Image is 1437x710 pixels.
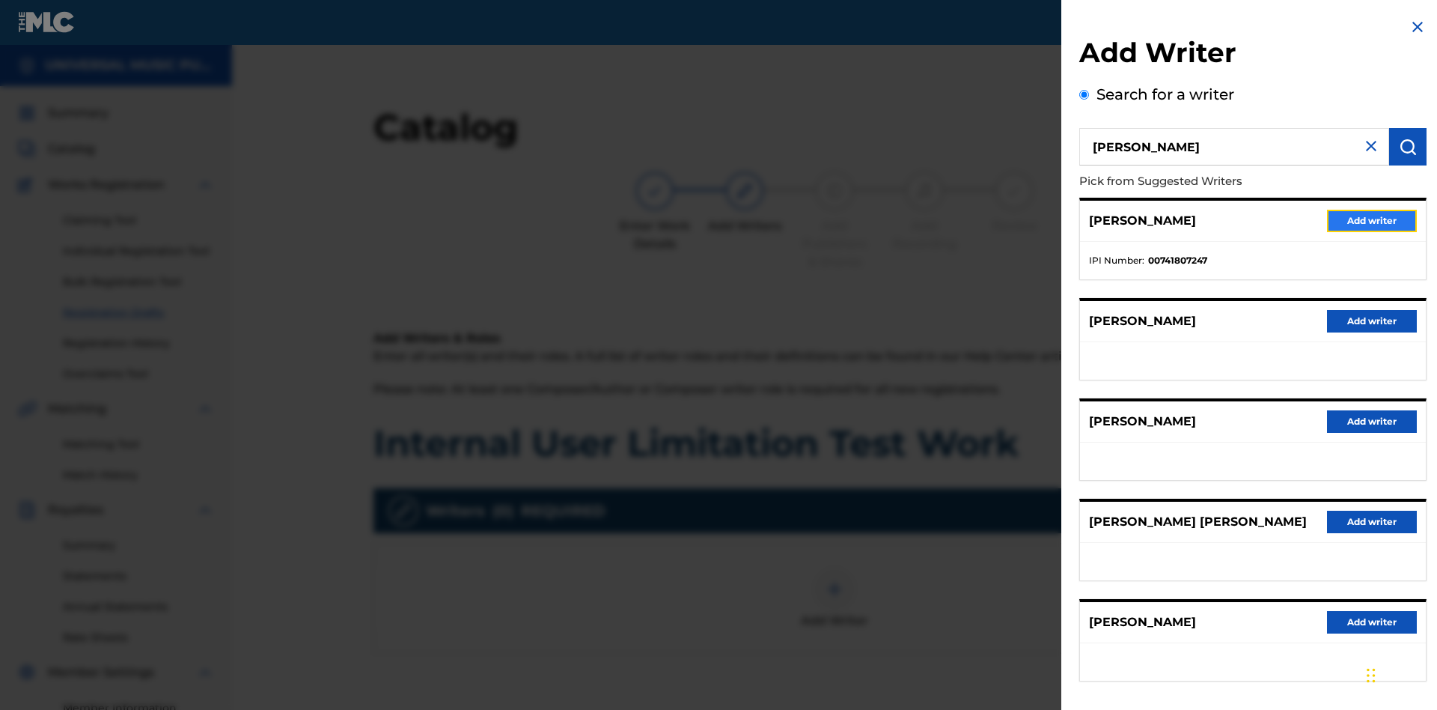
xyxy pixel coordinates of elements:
h2: Add Writer [1079,36,1427,74]
iframe: Chat Widget [1362,638,1437,710]
button: Add writer [1327,410,1417,433]
p: [PERSON_NAME] [1089,413,1196,431]
p: [PERSON_NAME] [PERSON_NAME] [1089,513,1307,531]
div: Drag [1367,653,1376,698]
p: [PERSON_NAME] [1089,212,1196,230]
p: [PERSON_NAME] [1089,312,1196,330]
span: IPI Number : [1089,254,1144,267]
p: [PERSON_NAME] [1089,613,1196,631]
input: Search writer's name or IPI Number [1079,128,1389,166]
img: Search Works [1399,138,1417,156]
button: Add writer [1327,611,1417,634]
img: close [1362,137,1380,155]
button: Add writer [1327,310,1417,333]
button: Add writer [1327,210,1417,232]
strong: 00741807247 [1148,254,1207,267]
button: Add writer [1327,511,1417,533]
label: Search for a writer [1096,85,1234,103]
img: MLC Logo [18,11,76,33]
p: Pick from Suggested Writers [1079,166,1341,198]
